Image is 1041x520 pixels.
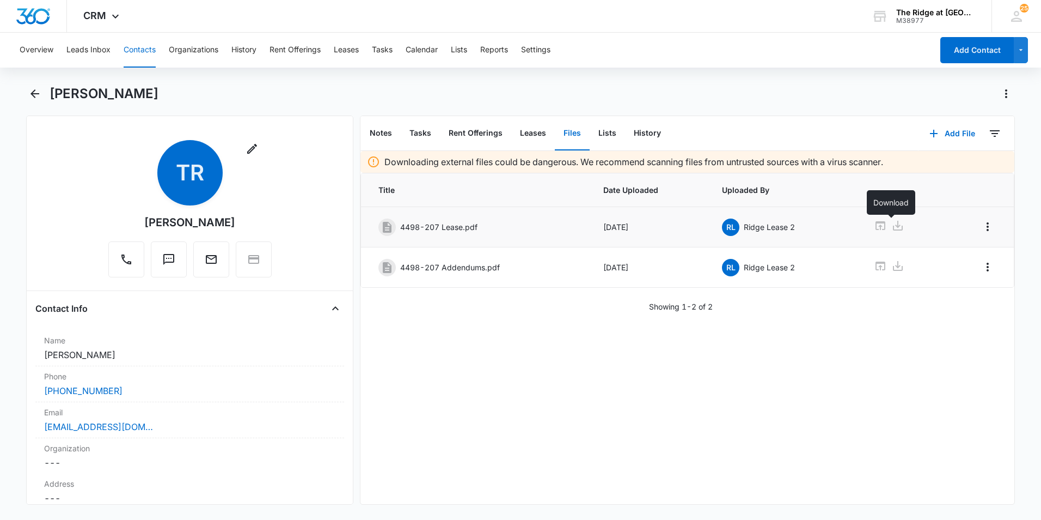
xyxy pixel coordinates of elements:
span: 25 [1020,4,1028,13]
button: Overview [20,33,53,68]
p: Ridge Lease 2 [744,262,795,273]
td: [DATE] [590,247,709,288]
button: Rent Offerings [440,117,511,150]
p: 4498-207 Addendums.pdf [400,262,500,273]
span: Title [378,184,577,196]
button: Rent Offerings [270,33,321,68]
button: Close [327,300,344,317]
button: Call [108,241,144,277]
button: Add File [918,120,986,147]
p: Ridge Lease 2 [744,221,795,233]
h4: Contact Info [35,302,88,315]
a: Email [193,258,229,268]
p: Showing 1-2 of 2 [649,301,713,312]
button: History [231,33,256,68]
button: Tasks [372,33,393,68]
button: Leads Inbox [66,33,111,68]
dd: [PERSON_NAME] [44,348,335,361]
a: [EMAIL_ADDRESS][DOMAIN_NAME] [44,420,153,433]
button: Actions [997,85,1015,102]
span: RL [722,259,739,276]
button: Reports [480,33,508,68]
div: Name[PERSON_NAME] [35,330,344,366]
label: Organization [44,443,335,454]
button: Add Contact [940,37,1014,63]
a: Call [108,258,144,268]
td: [DATE] [590,207,709,247]
div: Organization--- [35,438,344,474]
dd: --- [44,456,335,469]
span: Date Uploaded [603,184,696,196]
button: Files [555,117,590,150]
button: Leases [334,33,359,68]
label: Name [44,335,335,346]
div: account id [896,17,976,25]
button: Back [26,85,43,102]
div: account name [896,8,976,17]
dd: --- [44,492,335,505]
button: Overflow Menu [979,218,996,235]
h1: [PERSON_NAME] [50,86,158,102]
button: Contacts [124,33,156,68]
button: Organizations [169,33,218,68]
span: TR [157,140,223,205]
button: Email [193,241,229,277]
button: Text [151,241,187,277]
button: Lists [590,117,625,150]
label: Address [44,478,335,489]
button: Settings [521,33,550,68]
button: Overflow Menu [979,258,996,276]
div: Email[EMAIL_ADDRESS][DOMAIN_NAME] [35,402,344,438]
a: Text [151,258,187,268]
div: Phone[PHONE_NUMBER] [35,366,344,402]
div: Address--- [35,474,344,510]
button: Leases [511,117,555,150]
p: 4498-207 Lease.pdf [400,221,477,233]
button: Lists [451,33,467,68]
div: [PERSON_NAME] [144,214,235,231]
span: CRM [83,10,106,21]
p: Downloading external files could be dangerous. We recommend scanning files from untrusted sources... [384,155,883,168]
a: [PHONE_NUMBER] [44,384,123,397]
div: Download [867,190,915,215]
div: notifications count [1020,4,1028,13]
button: Calendar [406,33,438,68]
button: Tasks [401,117,440,150]
label: Email [44,407,335,418]
button: Filters [986,125,1003,142]
span: RL [722,219,739,236]
label: Phone [44,371,335,382]
button: History [625,117,670,150]
span: Uploaded By [722,184,847,196]
button: Notes [361,117,401,150]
